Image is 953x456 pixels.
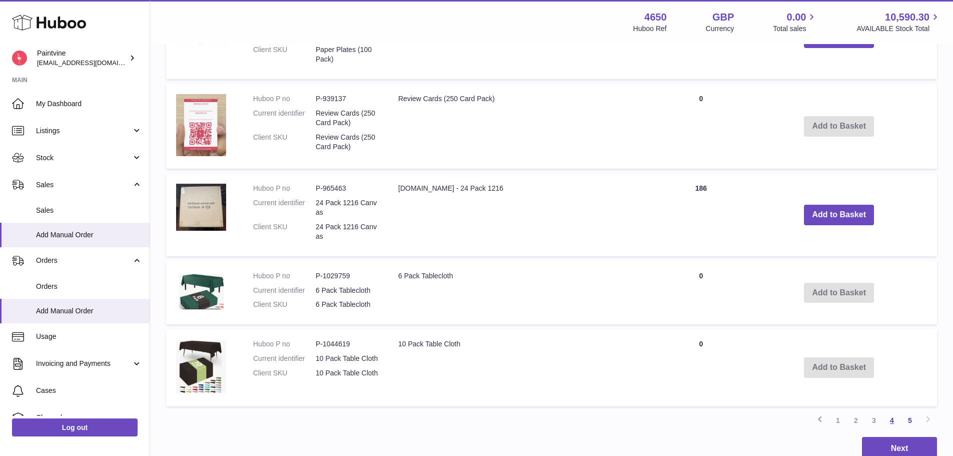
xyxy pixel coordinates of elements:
[36,332,142,341] span: Usage
[36,256,132,265] span: Orders
[253,222,316,241] dt: Client SKU
[36,306,142,316] span: Add Manual Order
[773,11,817,34] a: 0.00 Total sales
[176,94,226,156] img: Review Cards (250 Card Pack)
[661,174,741,256] td: 186
[883,411,901,429] a: 4
[176,339,226,393] img: 10 Pack Table Cloth
[388,84,661,169] td: Review Cards (250 Card Pack)
[37,49,127,68] div: Paintvine
[36,282,142,291] span: Orders
[316,286,378,295] dd: 6 Pack Tablecloth
[36,206,142,215] span: Sales
[316,45,378,64] dd: Paper Plates (100 Pack)
[661,329,741,406] td: 0
[901,411,919,429] a: 5
[706,24,734,34] div: Currency
[253,198,316,217] dt: Current identifier
[316,300,378,309] dd: 6 Pack Tablecloth
[253,45,316,64] dt: Client SKU
[773,24,817,34] span: Total sales
[253,286,316,295] dt: Current identifier
[36,386,142,395] span: Cases
[36,413,142,422] span: Channels
[253,300,316,309] dt: Client SKU
[388,261,661,325] td: 6 Pack Tablecloth
[856,11,941,34] a: 10,590.30 AVAILABLE Stock Total
[885,11,929,24] span: 10,590.30
[316,94,378,104] dd: P-939137
[804,205,874,225] button: Add to Basket
[253,354,316,363] dt: Current identifier
[316,222,378,241] dd: 24 Pack 1216 Canvas
[36,126,132,136] span: Listings
[316,133,378,152] dd: Review Cards (250 Card Pack)
[847,411,865,429] a: 2
[36,153,132,163] span: Stock
[176,184,226,231] img: wholesale-canvas.com - 24 Pack 1216
[36,230,142,240] span: Add Manual Order
[388,329,661,406] td: 10 Pack Table Cloth
[253,184,316,193] dt: Huboo P no
[316,271,378,281] dd: P-1029759
[253,368,316,378] dt: Client SKU
[253,133,316,152] dt: Client SKU
[253,339,316,349] dt: Huboo P no
[661,84,741,169] td: 0
[316,368,378,378] dd: 10 Pack Table Cloth
[12,418,138,436] a: Log out
[856,24,941,34] span: AVAILABLE Stock Total
[316,198,378,217] dd: 24 Pack 1216 Canvas
[633,24,667,34] div: Huboo Ref
[36,359,132,368] span: Invoicing and Payments
[316,339,378,349] dd: P-1044619
[253,94,316,104] dt: Huboo P no
[316,184,378,193] dd: P-965463
[253,109,316,128] dt: Current identifier
[36,180,132,190] span: Sales
[865,411,883,429] a: 3
[661,261,741,325] td: 0
[253,271,316,281] dt: Huboo P no
[787,11,806,24] span: 0.00
[829,411,847,429] a: 1
[388,174,661,256] td: [DOMAIN_NAME] - 24 Pack 1216
[712,11,734,24] strong: GBP
[12,51,27,66] img: euan@paintvine.co.uk
[316,109,378,128] dd: Review Cards (250 Card Pack)
[36,99,142,109] span: My Dashboard
[37,59,147,67] span: [EMAIL_ADDRESS][DOMAIN_NAME]
[316,354,378,363] dd: 10 Pack Table Cloth
[176,271,226,309] img: 6 Pack Tablecloth
[644,11,667,24] strong: 4650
